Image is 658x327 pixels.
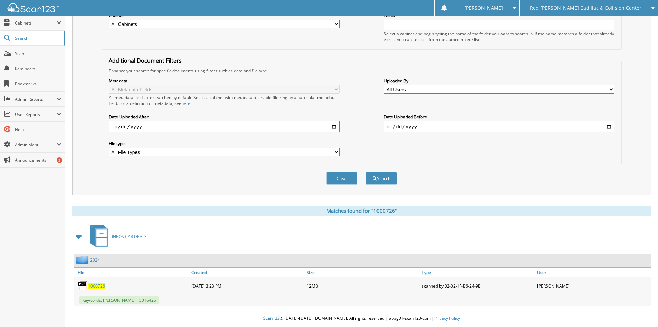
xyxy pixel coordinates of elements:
a: here [181,100,190,106]
label: Date Uploaded After [109,114,340,120]
span: Bookmarks [15,81,61,87]
span: Announcements [15,157,61,163]
label: Metadata [109,78,340,84]
legend: Additional Document Filters [105,57,185,64]
input: end [384,121,614,132]
a: User [535,268,651,277]
iframe: Chat Widget [623,294,658,327]
a: File [74,268,190,277]
a: Type [420,268,535,277]
img: PDF.png [78,281,88,291]
button: Search [366,172,397,185]
img: scan123-logo-white.svg [7,3,59,12]
input: start [109,121,340,132]
img: folder2.png [76,256,90,264]
div: © [DATE]-[DATE] [DOMAIN_NAME]. All rights reserved | appg01-scan123-com | [65,310,658,327]
span: INEOS CAR DEALS [112,234,147,239]
div: All metadata fields are searched by default. Select a cabinet with metadata to enable filtering b... [109,94,340,106]
span: Cabinets [15,20,57,26]
div: [PERSON_NAME] [535,279,651,293]
span: [PERSON_NAME] [464,6,503,10]
div: Enhance your search for specific documents using filters such as date and file type. [105,68,618,74]
a: Created [190,268,305,277]
span: Scan123 [263,315,280,321]
a: 2024 [90,257,100,263]
div: Select a cabinet and begin typing the name of the folder you want to search in. If the name match... [384,31,614,43]
a: Size [305,268,420,277]
div: scanned by 02-02-1F-B6-24-9B [420,279,535,293]
span: User Reports [15,111,57,117]
a: INEOS CAR DEALS [86,223,147,250]
span: Keywords: [PERSON_NAME] J G016426 [79,296,159,304]
a: 1000726 [88,283,105,289]
label: File type [109,140,340,146]
span: Search [15,35,60,41]
a: Privacy Policy [434,315,460,321]
span: Red [PERSON_NAME] Cadillac & Collision Center [530,6,641,10]
div: Matches found for "1000726" [72,206,651,216]
button: Clear [326,172,357,185]
span: Reminders [15,66,61,72]
div: [DATE] 3:23 PM [190,279,305,293]
div: 2 [57,157,62,163]
span: Admin Reports [15,96,57,102]
label: Uploaded By [384,78,614,84]
span: Help [15,127,61,133]
span: Scan [15,51,61,56]
span: Admin Menu [15,142,57,148]
div: 12MB [305,279,420,293]
label: Date Uploaded Before [384,114,614,120]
